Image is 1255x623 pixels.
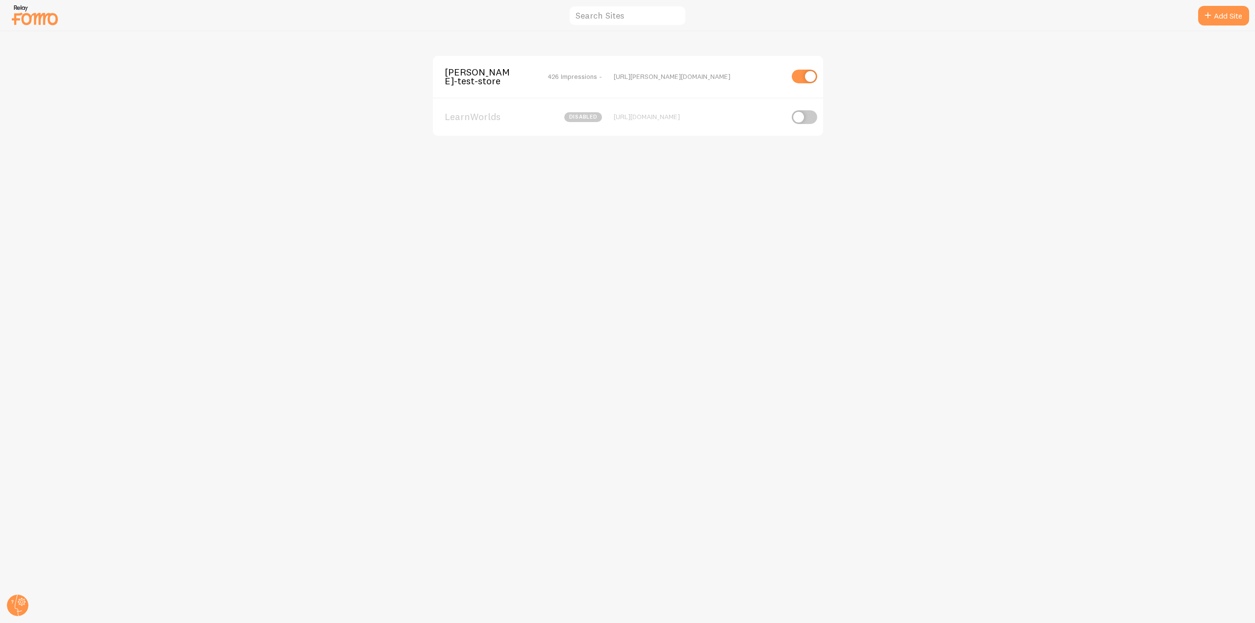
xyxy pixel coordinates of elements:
[10,2,59,27] img: fomo-relay-logo-orange.svg
[445,112,524,121] span: LearnWorlds
[614,72,783,81] div: [URL][PERSON_NAME][DOMAIN_NAME]
[548,72,602,81] span: 426 Impressions -
[564,112,602,122] span: disabled
[614,112,783,121] div: [URL][DOMAIN_NAME]
[445,68,524,86] span: [PERSON_NAME]-test-store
